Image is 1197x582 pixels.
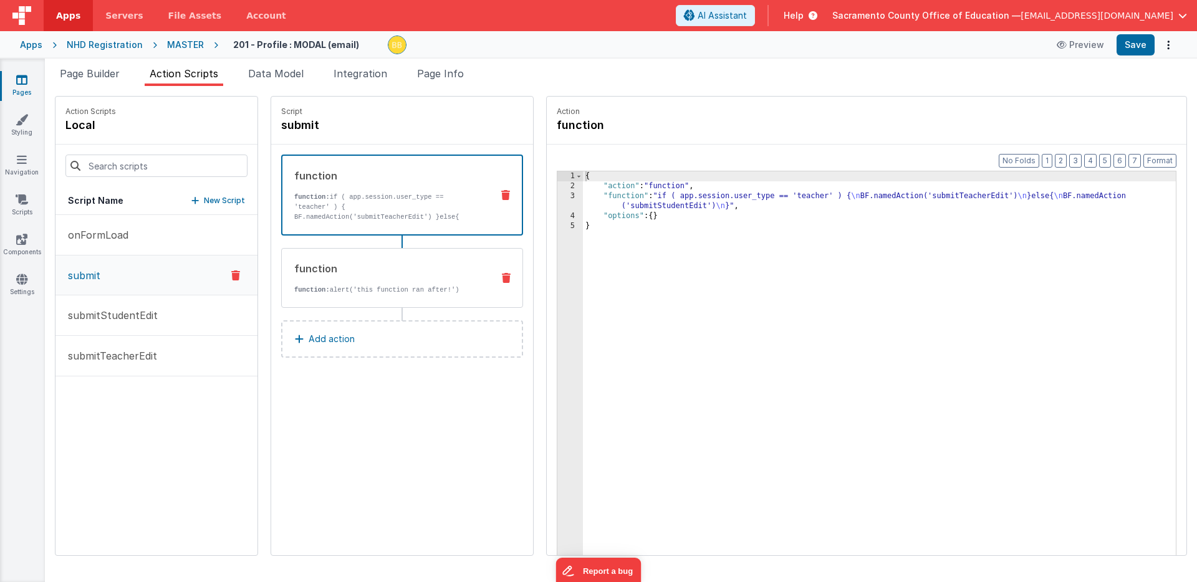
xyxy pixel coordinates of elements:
[55,336,257,376] button: submitTeacherEdit
[294,168,482,183] div: function
[281,320,523,358] button: Add action
[55,295,257,336] button: submitStudentEdit
[1049,35,1112,55] button: Preview
[557,181,583,191] div: 2
[294,193,330,201] strong: function:
[56,9,80,22] span: Apps
[67,39,143,51] div: NHD Registration
[999,154,1039,168] button: No Folds
[1042,154,1052,168] button: 1
[1143,154,1176,168] button: Format
[676,5,755,26] button: AI Assistant
[281,107,523,117] p: Script
[1099,154,1111,168] button: 5
[557,117,744,134] h4: function
[832,9,1187,22] button: Sacramento County Office of Education — [EMAIL_ADDRESS][DOMAIN_NAME]
[557,171,583,181] div: 1
[832,9,1021,22] span: Sacramento County Office of Education —
[105,9,143,22] span: Servers
[1160,36,1177,54] button: Options
[294,285,483,295] p: alert('this function ran after!')
[557,191,583,211] div: 3
[233,40,359,49] h4: 201 - Profile : MODAL (email)
[281,117,468,134] h4: submit
[294,286,330,293] strong: function:
[248,67,304,80] span: Data Model
[150,67,218,80] span: Action Scripts
[1113,154,1126,168] button: 6
[65,107,116,117] p: Action Scripts
[60,227,128,242] p: onFormLoad
[698,9,747,22] span: AI Assistant
[55,255,257,295] button: submit
[1069,154,1082,168] button: 3
[60,67,120,80] span: Page Builder
[191,194,245,207] button: New Script
[557,221,583,231] div: 5
[68,194,123,207] h5: Script Name
[294,192,482,232] p: if ( app.session.user_type == 'teacher' ) { BF.namedAction('submitTeacherEdit') }else{ BF.namedAc...
[1021,9,1173,22] span: [EMAIL_ADDRESS][DOMAIN_NAME]
[1084,154,1097,168] button: 4
[309,332,355,346] p: Add action
[557,107,1176,117] p: Action
[60,308,158,323] p: submitStudentEdit
[294,261,483,276] div: function
[1055,154,1067,168] button: 2
[20,39,42,51] div: Apps
[65,155,248,177] input: Search scripts
[60,268,100,283] p: submit
[167,39,204,51] div: MASTER
[168,9,222,22] span: File Assets
[65,117,116,134] h4: local
[55,215,257,255] button: onFormLoad
[557,211,583,221] div: 4
[1117,34,1155,55] button: Save
[60,348,157,363] p: submitTeacherEdit
[334,67,387,80] span: Integration
[388,36,406,54] img: 3aae05562012a16e32320df8a0cd8a1d
[1128,154,1141,168] button: 7
[784,9,804,22] span: Help
[417,67,464,80] span: Page Info
[204,194,245,207] p: New Script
